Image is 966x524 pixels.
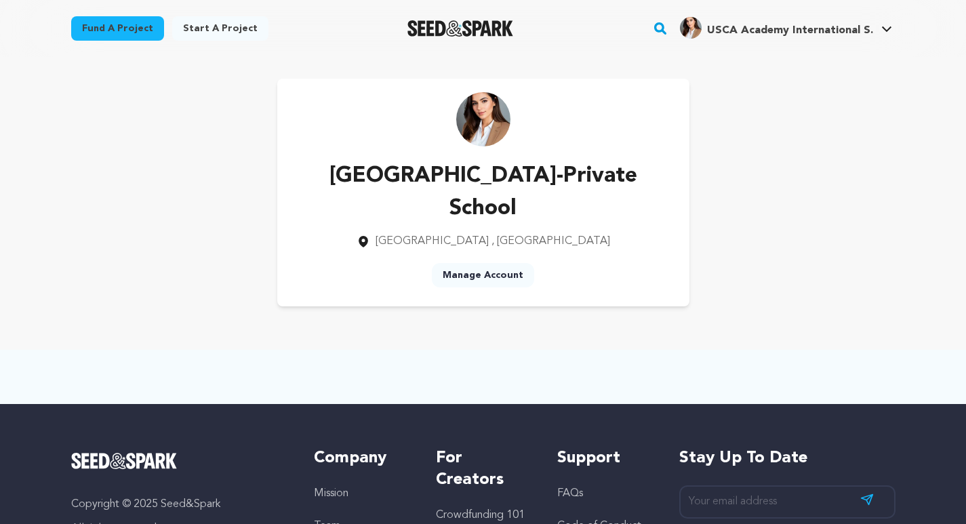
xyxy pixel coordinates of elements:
[557,447,651,469] h5: Support
[407,20,514,37] img: Seed&Spark Logo Dark Mode
[299,160,668,225] p: [GEOGRAPHIC_DATA]-Private School
[376,236,489,247] span: [GEOGRAPHIC_DATA]
[71,453,178,469] img: Seed&Spark Logo
[407,20,514,37] a: Seed&Spark Homepage
[456,92,510,146] img: https://seedandspark-static.s3.us-east-2.amazonaws.com/images/User/002/311/108/medium/d12f14ff5c7...
[680,17,702,39] img: d12f14ff5c7f8258.webp
[314,447,408,469] h5: Company
[436,510,525,521] a: Crowdfunding 101
[677,14,895,39] a: USCA Academy International S.'s Profile
[432,263,534,287] a: Manage Account
[314,488,348,499] a: Mission
[557,488,583,499] a: FAQs
[71,496,287,512] p: Copyright © 2025 Seed&Spark
[71,16,164,41] a: Fund a project
[679,485,895,519] input: Your email address
[707,25,873,36] span: USCA Academy International S.
[71,453,287,469] a: Seed&Spark Homepage
[680,17,873,39] div: USCA Academy International S.'s Profile
[172,16,268,41] a: Start a project
[679,447,895,469] h5: Stay up to date
[491,236,610,247] span: , [GEOGRAPHIC_DATA]
[436,447,530,491] h5: For Creators
[677,14,895,43] span: USCA Academy International S.'s Profile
